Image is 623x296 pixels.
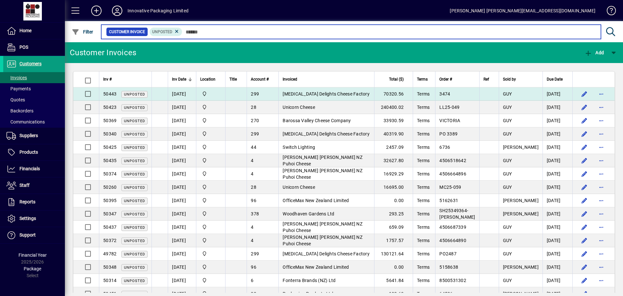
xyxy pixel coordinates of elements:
[103,76,148,83] div: Inv #
[543,274,572,287] td: [DATE]
[579,182,590,192] button: Edit
[374,127,413,141] td: 40319.90
[283,251,370,256] span: [MEDICAL_DATA] Delights Cheese Factory
[107,5,128,17] button: Profile
[6,97,25,102] span: Quotes
[251,91,259,97] span: 299
[200,90,221,97] span: Innovative Packaging
[283,168,362,180] span: [PERSON_NAME] [PERSON_NAME] NZ Puhoi Cheese
[417,251,430,256] span: Terms
[596,169,606,179] button: More options
[374,87,413,101] td: 70320.56
[128,6,189,16] div: Innovative Packaging Limited
[19,28,31,33] span: Home
[283,76,370,83] div: Invoiced
[543,194,572,207] td: [DATE]
[439,264,458,270] span: 5158638
[374,207,413,221] td: 293.25
[596,115,606,126] button: More options
[19,133,38,138] span: Suppliers
[251,118,259,123] span: 270
[439,198,458,203] span: 5162631
[417,185,430,190] span: Terms
[103,145,116,150] span: 50425
[374,194,413,207] td: 0.00
[251,76,269,83] span: Account #
[103,264,116,270] span: 50348
[596,142,606,152] button: More options
[124,132,145,136] span: Unposted
[503,264,539,270] span: [PERSON_NAME]
[168,194,196,207] td: [DATE]
[152,30,172,34] span: Unposted
[103,131,116,136] span: 50340
[596,195,606,206] button: More options
[596,89,606,99] button: More options
[18,252,47,258] span: Financial Year
[251,185,256,190] span: 28
[200,104,221,111] span: Innovative Packaging
[124,159,145,163] span: Unposted
[378,76,409,83] div: Total ($)
[3,227,65,243] a: Support
[251,171,253,176] span: 4
[439,208,475,220] span: SH25349364-[PERSON_NAME]
[6,119,45,124] span: Communications
[417,211,430,216] span: Terms
[3,211,65,227] a: Settings
[439,158,466,163] span: 4506518642
[543,167,572,181] td: [DATE]
[283,91,370,97] span: [MEDICAL_DATA] Delights Cheese Factory
[596,129,606,139] button: More options
[6,108,33,113] span: Backorders
[103,91,116,97] span: 50443
[109,29,145,35] span: Customer Invoice
[70,26,95,38] button: Filter
[439,251,457,256] span: PO2487
[124,239,145,243] span: Unposted
[6,86,31,91] span: Payments
[503,91,512,97] span: GUY
[251,211,259,216] span: 378
[283,131,370,136] span: [MEDICAL_DATA] Delights Cheese Factory
[439,76,452,83] span: Order #
[168,87,196,101] td: [DATE]
[103,105,116,110] span: 50423
[168,181,196,194] td: [DATE]
[543,141,572,154] td: [DATE]
[103,118,116,123] span: 50369
[483,76,495,83] div: Ref
[596,222,606,232] button: More options
[124,186,145,190] span: Unposted
[283,105,315,110] span: Unicorn Cheese
[374,167,413,181] td: 16929.29
[200,210,221,217] span: Innovative Packaging
[3,177,65,194] a: Staff
[251,198,256,203] span: 96
[439,131,458,136] span: PO 3389
[124,146,145,150] span: Unposted
[417,131,430,136] span: Terms
[389,76,404,83] span: Total ($)
[168,127,196,141] td: [DATE]
[103,211,116,216] span: 50347
[70,47,136,58] div: Customer Invoices
[251,131,259,136] span: 299
[103,238,116,243] span: 50372
[200,144,221,151] span: Innovative Packaging
[374,261,413,274] td: 0.00
[543,207,572,221] td: [DATE]
[200,170,221,177] span: Innovative Packaging
[374,247,413,261] td: 130121.64
[124,279,145,283] span: Unposted
[583,47,605,58] button: Add
[543,114,572,127] td: [DATE]
[3,105,65,116] a: Backorders
[439,105,459,110] span: LL25-049
[283,198,349,203] span: OfficeMax New Zealand Limited
[579,102,590,112] button: Edit
[124,199,145,203] span: Unposted
[374,221,413,234] td: 659.09
[417,118,430,123] span: Terms
[124,92,145,97] span: Unposted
